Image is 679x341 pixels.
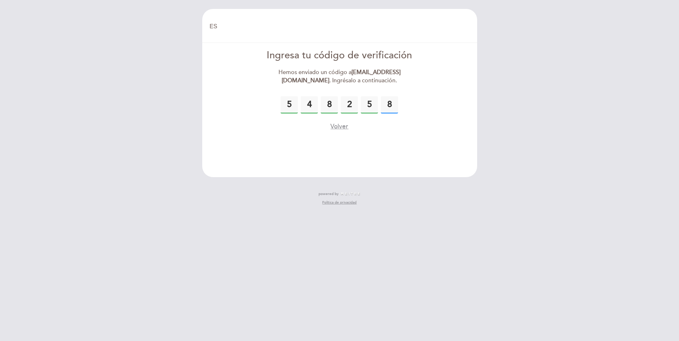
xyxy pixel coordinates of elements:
input: 0 [341,96,358,113]
input: 0 [361,96,378,113]
a: Política de privacidad [322,200,357,205]
div: Hemos enviado un código a . Ingrésalo a continuación. [257,68,422,85]
strong: [EMAIL_ADDRESS][DOMAIN_NAME] [282,69,401,84]
input: 0 [321,96,338,113]
input: 0 [281,96,298,113]
img: MEITRE [340,192,361,196]
input: 0 [301,96,318,113]
a: powered by [319,191,361,196]
div: Ingresa tu código de verificación [257,49,422,63]
input: 0 [381,96,398,113]
span: powered by [319,191,339,196]
button: Volver [330,122,348,131]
